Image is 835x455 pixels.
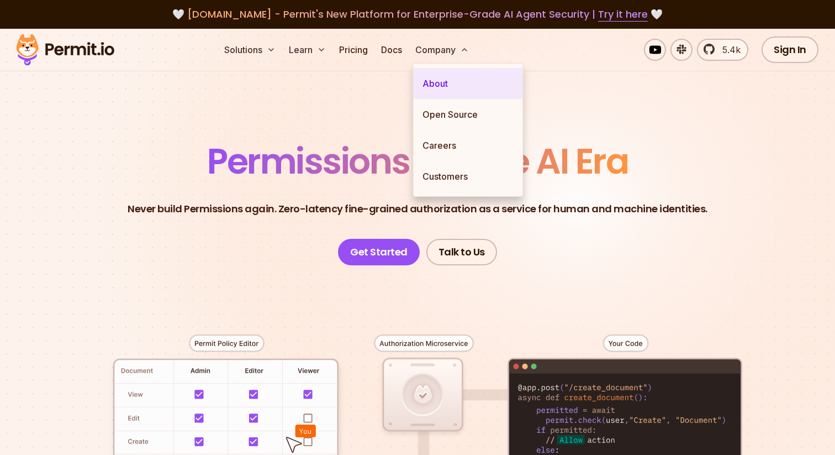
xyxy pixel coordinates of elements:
[284,39,330,61] button: Learn
[11,31,119,69] img: Permit logo
[411,39,473,61] button: Company
[338,239,420,265] a: Get Started
[414,68,523,99] a: About
[414,99,523,130] a: Open Source
[335,39,372,61] a: Pricing
[414,161,523,192] a: Customers
[187,7,648,21] span: [DOMAIN_NAME] - Permit's New Platform for Enterprise-Grade AI Agent Security |
[716,43,741,56] span: 5.4k
[377,39,406,61] a: Docs
[426,239,497,265] a: Talk to Us
[598,7,648,22] a: Try it here
[128,201,707,217] p: Never build Permissions again. Zero-latency fine-grained authorization as a service for human and...
[762,36,818,63] a: Sign In
[207,137,628,186] span: Permissions for The AI Era
[697,39,748,61] a: 5.4k
[414,130,523,161] a: Careers
[27,7,808,22] div: 🤍 🤍
[220,39,280,61] button: Solutions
